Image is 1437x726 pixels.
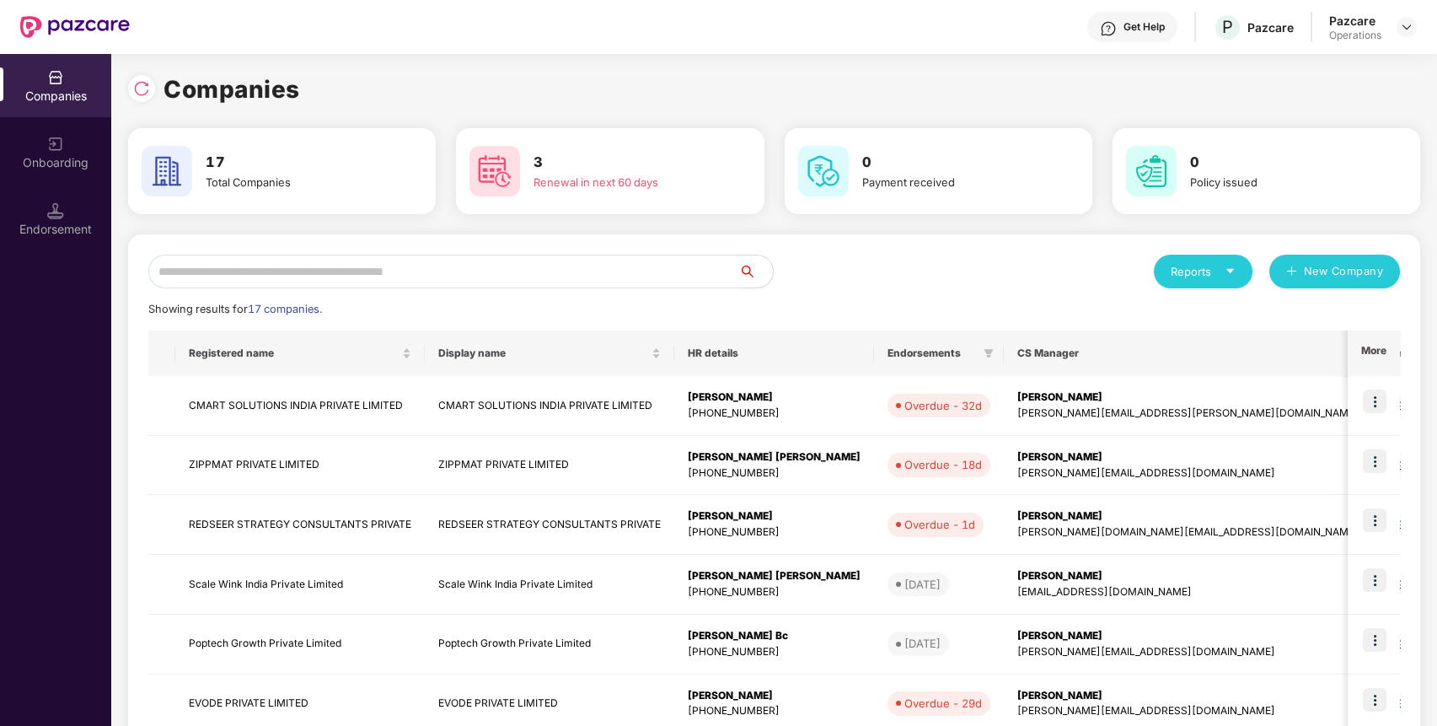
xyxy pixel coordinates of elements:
img: svg+xml;base64,PHN2ZyB4bWxucz0iaHR0cDovL3d3dy53My5vcmcvMjAwMC9zdmciIHdpZHRoPSI2MCIgaGVpZ2h0PSI2MC... [469,146,520,196]
div: [DATE] [904,635,941,652]
img: svg+xml;base64,PHN2ZyBpZD0iQ29tcGFuaWVzIiB4bWxucz0iaHR0cDovL3d3dy53My5vcmcvMjAwMC9zdmciIHdpZHRoPS... [47,69,64,86]
div: Renewal in next 60 days [534,174,716,191]
div: Payment received [862,174,1045,191]
div: [PERSON_NAME][EMAIL_ADDRESS][DOMAIN_NAME] [1017,703,1359,719]
img: icon [1363,449,1386,473]
div: [PERSON_NAME] [1017,688,1359,704]
td: Poptech Growth Private Limited [425,615,674,675]
td: Scale Wink India Private Limited [425,555,674,615]
th: More [1348,331,1400,376]
div: [PERSON_NAME][EMAIL_ADDRESS][PERSON_NAME][DOMAIN_NAME] [1017,406,1359,422]
div: [PHONE_NUMBER] [688,406,861,422]
span: filter [984,348,994,358]
td: REDSEER STRATEGY CONSULTANTS PRIVATE [425,495,674,555]
div: Overdue - 1d [904,516,975,533]
div: [PERSON_NAME] [PERSON_NAME] [688,449,861,465]
span: Display name [438,347,648,360]
div: Reports [1171,263,1236,280]
div: [PHONE_NUMBER] [688,524,861,540]
div: Policy issued [1190,174,1373,191]
div: Overdue - 18d [904,456,982,473]
div: Overdue - 32d [904,397,982,414]
div: [PERSON_NAME] [1017,390,1359,406]
th: Display name [425,331,674,376]
span: 17 companies. [248,303,322,315]
div: [PERSON_NAME] Bc [688,628,861,644]
img: icon [1363,628,1386,652]
div: [PHONE_NUMBER] [688,584,861,600]
div: [PERSON_NAME][EMAIL_ADDRESS][DOMAIN_NAME] [1017,644,1359,660]
button: plusNew Company [1269,255,1400,288]
img: icon [1363,688,1386,712]
img: New Pazcare Logo [20,16,130,38]
div: [PERSON_NAME] [1017,508,1359,524]
div: Total Companies [206,174,389,191]
div: [DATE] [904,576,941,593]
div: Pazcare [1247,19,1294,35]
td: CMART SOLUTIONS INDIA PRIVATE LIMITED [425,376,674,436]
img: icon [1363,568,1386,592]
div: [PERSON_NAME] [688,390,861,406]
span: New Company [1304,263,1384,280]
h3: 0 [862,152,1045,174]
span: search [738,265,773,278]
span: Endorsements [887,347,977,360]
div: [PERSON_NAME][EMAIL_ADDRESS][DOMAIN_NAME] [1017,465,1359,481]
div: [PERSON_NAME] [688,688,861,704]
span: plus [1286,266,1297,279]
div: [PERSON_NAME] [1017,449,1359,465]
div: [PERSON_NAME][DOMAIN_NAME][EMAIL_ADDRESS][DOMAIN_NAME] [1017,524,1359,540]
img: svg+xml;base64,PHN2ZyB4bWxucz0iaHR0cDovL3d3dy53My5vcmcvMjAwMC9zdmciIHdpZHRoPSI2MCIgaGVpZ2h0PSI2MC... [1126,146,1177,196]
img: svg+xml;base64,PHN2ZyBpZD0iRHJvcGRvd24tMzJ4MzIiIHhtbG5zPSJodHRwOi8vd3d3LnczLm9yZy8yMDAwL3N2ZyIgd2... [1400,20,1413,34]
div: Pazcare [1329,13,1381,29]
div: Overdue - 29d [904,695,982,712]
img: icon [1363,508,1386,532]
img: svg+xml;base64,PHN2ZyB4bWxucz0iaHR0cDovL3d3dy53My5vcmcvMjAwMC9zdmciIHdpZHRoPSI2MCIgaGVpZ2h0PSI2MC... [798,146,849,196]
th: HR details [674,331,874,376]
span: Registered name [189,347,399,360]
span: Showing results for [148,303,322,315]
img: icon [1363,390,1386,413]
span: caret-down [1225,266,1236,277]
div: [PHONE_NUMBER] [688,703,861,719]
h1: Companies [164,71,300,108]
div: [PERSON_NAME] [PERSON_NAME] [688,568,861,584]
div: [PHONE_NUMBER] [688,644,861,660]
h3: 0 [1190,152,1373,174]
img: svg+xml;base64,PHN2ZyBpZD0iUmVsb2FkLTMyeDMyIiB4bWxucz0iaHR0cDovL3d3dy53My5vcmcvMjAwMC9zdmciIHdpZH... [133,80,150,97]
td: Scale Wink India Private Limited [175,555,425,615]
button: search [738,255,774,288]
td: ZIPPMAT PRIVATE LIMITED [175,436,425,496]
h3: 3 [534,152,716,174]
div: Operations [1329,29,1381,42]
th: Registered name [175,331,425,376]
td: REDSEER STRATEGY CONSULTANTS PRIVATE [175,495,425,555]
span: CS Manager [1017,347,1345,360]
span: P [1222,17,1233,37]
td: Poptech Growth Private Limited [175,615,425,675]
h3: 17 [206,152,389,174]
div: Get Help [1123,20,1165,34]
img: svg+xml;base64,PHN2ZyB3aWR0aD0iMTQuNSIgaGVpZ2h0PSIxNC41IiB2aWV3Qm94PSIwIDAgMTYgMTYiIGZpbGw9Im5vbm... [47,202,64,219]
div: [PERSON_NAME] [1017,568,1359,584]
img: svg+xml;base64,PHN2ZyBpZD0iSGVscC0zMngzMiIgeG1sbnM9Imh0dHA6Ly93d3cudzMub3JnLzIwMDAvc3ZnIiB3aWR0aD... [1100,20,1117,37]
td: CMART SOLUTIONS INDIA PRIVATE LIMITED [175,376,425,436]
div: [PERSON_NAME] [688,508,861,524]
div: [EMAIL_ADDRESS][DOMAIN_NAME] [1017,584,1359,600]
img: svg+xml;base64,PHN2ZyB3aWR0aD0iMjAiIGhlaWdodD0iMjAiIHZpZXdCb3g9IjAgMCAyMCAyMCIgZmlsbD0ibm9uZSIgeG... [47,136,64,153]
div: [PHONE_NUMBER] [688,465,861,481]
img: svg+xml;base64,PHN2ZyB4bWxucz0iaHR0cDovL3d3dy53My5vcmcvMjAwMC9zdmciIHdpZHRoPSI2MCIgaGVpZ2h0PSI2MC... [142,146,192,196]
td: ZIPPMAT PRIVATE LIMITED [425,436,674,496]
span: filter [980,343,997,363]
div: [PERSON_NAME] [1017,628,1359,644]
